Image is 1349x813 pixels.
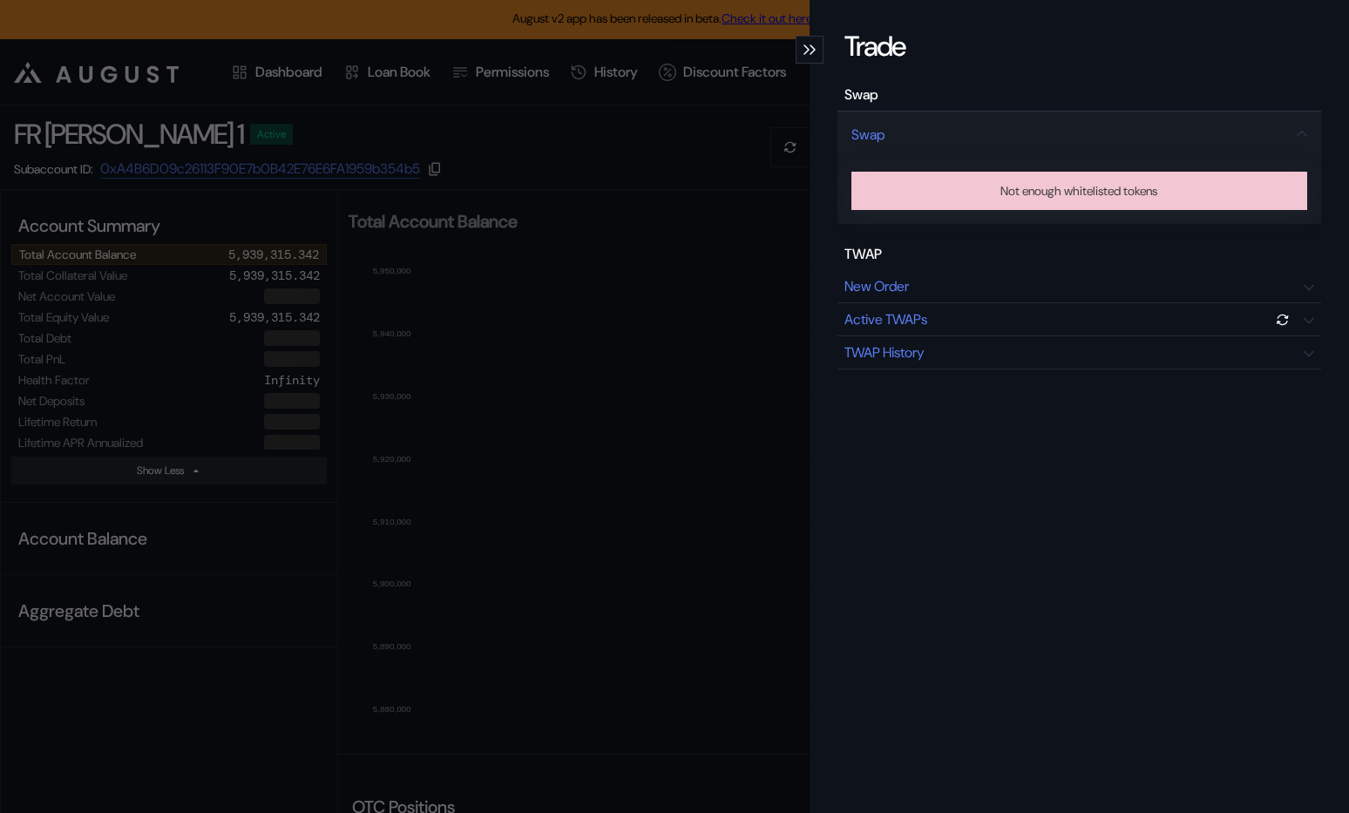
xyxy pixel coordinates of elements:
[844,85,878,104] div: Swap
[851,125,885,144] div: Swap
[844,310,927,329] div: Active TWAPs
[844,277,909,295] div: New Order
[844,28,905,64] div: Trade
[1000,179,1157,203] div: Not enough whitelisted tokens
[844,245,882,263] div: TWAP
[844,343,925,362] div: TWAP History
